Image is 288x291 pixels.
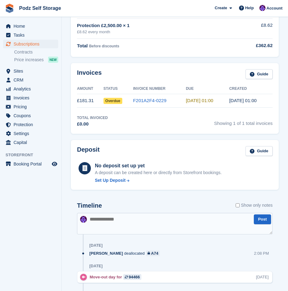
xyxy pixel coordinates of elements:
a: menu [3,129,58,138]
time: 2025-07-23 00:00:05 UTC [229,98,257,103]
div: 2:08 PM [254,250,269,256]
label: Show only notes [236,202,273,209]
span: Invoices [14,94,51,102]
img: Jawed Chowdhary [259,5,266,11]
a: F201A2F4-0229 [133,98,166,103]
p: A deposit can be created here or directly from Storefront bookings. [95,169,222,176]
a: menu [3,31,58,39]
a: menu [3,76,58,84]
h2: Invoices [77,69,102,79]
span: Sites [14,67,51,75]
input: Show only notes [236,202,240,209]
img: stora-icon-8386f47178a22dfd0bd8f6a31ec36ba5ce8667c1dd55bd0f319d3a0aa187defe.svg [5,4,14,13]
th: Status [103,84,133,94]
span: Help [245,5,254,11]
div: deallocated [89,250,163,256]
a: menu [3,160,58,168]
img: Jawed Chowdhary [80,216,87,223]
span: Overdue [103,98,122,104]
div: £8.62 every month [77,29,225,35]
span: Pricing [14,102,51,111]
a: A74 [146,250,160,256]
span: Home [14,22,51,30]
div: [DATE] [256,274,269,280]
span: Total [77,43,88,48]
span: Coupons [14,111,51,120]
span: Booking Portal [14,160,51,168]
time: 2025-07-24 00:00:00 UTC [186,98,213,103]
span: Settings [14,129,51,138]
div: [DATE] [89,243,103,248]
span: Capital [14,138,51,147]
div: No deposit set up yet [95,162,222,169]
td: £181.31 [77,94,103,108]
div: NEW [48,57,58,63]
span: Showing 1 of 1 total invoices [214,115,273,128]
span: Storefront [6,152,61,158]
div: Set Up Deposit [95,177,126,184]
div: A74 [151,250,158,256]
a: Podz Self Storage [17,3,63,13]
span: Tasks [14,31,51,39]
a: menu [3,67,58,75]
a: menu [3,40,58,48]
div: Move-out day for [90,274,144,280]
th: Created [229,84,273,94]
span: Subscriptions [14,40,51,48]
div: Protection £2,500.00 × 1 [77,22,225,29]
span: Analytics [14,85,51,93]
th: Due [186,84,229,94]
a: Price increases NEW [14,56,58,63]
span: Account [266,5,282,11]
a: Preview store [51,160,58,168]
span: [PERSON_NAME] [89,250,123,256]
span: Price increases [14,57,44,63]
div: £0.00 [77,121,108,128]
th: Invoice Number [133,84,186,94]
a: Set Up Deposit [95,177,222,184]
div: Total Invoiced [77,115,108,121]
button: Post [254,214,271,225]
a: menu [3,22,58,30]
a: menu [3,85,58,93]
h2: Deposit [77,146,99,156]
th: Amount [77,84,103,94]
a: menu [3,120,58,129]
h2: Timeline [77,202,102,209]
a: menu [3,94,58,102]
span: Before discounts [89,44,119,48]
span: CRM [14,76,51,84]
a: menu [3,102,58,111]
span: Create [215,5,227,11]
a: menu [3,138,58,147]
td: £8.62 [225,18,273,38]
div: £362.62 [225,42,273,49]
div: 94466 [129,274,140,280]
a: 94466 [123,274,141,280]
a: Contracts [14,49,58,55]
span: Protection [14,120,51,129]
a: menu [3,111,58,120]
div: [DATE] [89,264,103,269]
a: Guide [245,69,273,79]
a: Guide [245,146,273,156]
